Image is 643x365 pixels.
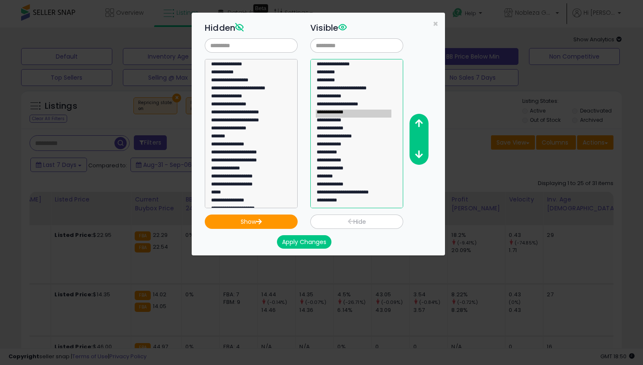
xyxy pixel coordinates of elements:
h3: Visible [310,21,403,34]
span: × [433,18,438,30]
button: Apply Changes [277,235,331,249]
h3: Hidden [205,21,298,34]
button: Hide [310,215,403,229]
button: Show [205,215,298,229]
